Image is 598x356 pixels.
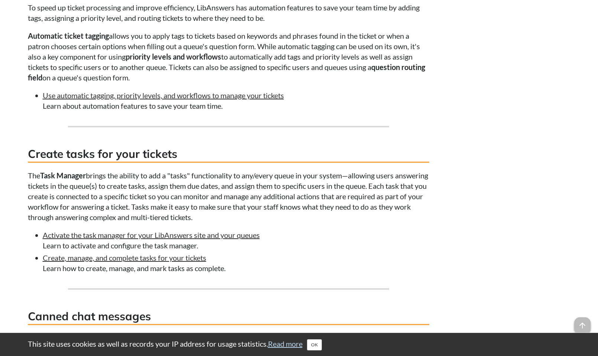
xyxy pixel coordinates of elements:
p: To speed up ticket processing and improve efficiency, LibAnswers has automation features to save ... [28,2,429,23]
strong: Task Manager [40,171,86,180]
a: arrow_upward [574,318,591,327]
a: Activate the task manager for your LibAnswers site and your queues [43,231,260,239]
li: Learn to activate and configure the task manager. [43,230,429,251]
strong: Automatic ticket tagging [28,31,109,40]
li: Learn how to create, manage, and mark tasks as complete. [43,252,429,273]
div: This site uses cookies as well as records your IP address for usage statistics. [20,338,578,350]
a: Read more [268,339,303,348]
p: allows you to apply tags to tickets based on keywords and phrases found in the ticket or when a p... [28,31,429,83]
h3: Create tasks for your tickets [28,146,429,163]
h3: Canned chat messages [28,308,429,325]
li: Learn about automation features to save your team time. [43,90,429,111]
a: Use automatic tagging, priority levels, and workflows to manage your tickets [43,91,284,100]
button: Close [307,339,322,350]
strong: priority levels and workflows [126,52,221,61]
strong: question routing field [28,63,425,82]
p: The brings the ability to add a "tasks" functionality to any/every queue in your system—allowing ... [28,170,429,222]
a: Create, manage, and complete tasks for your tickets [43,253,206,262]
span: arrow_upward [574,317,591,334]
